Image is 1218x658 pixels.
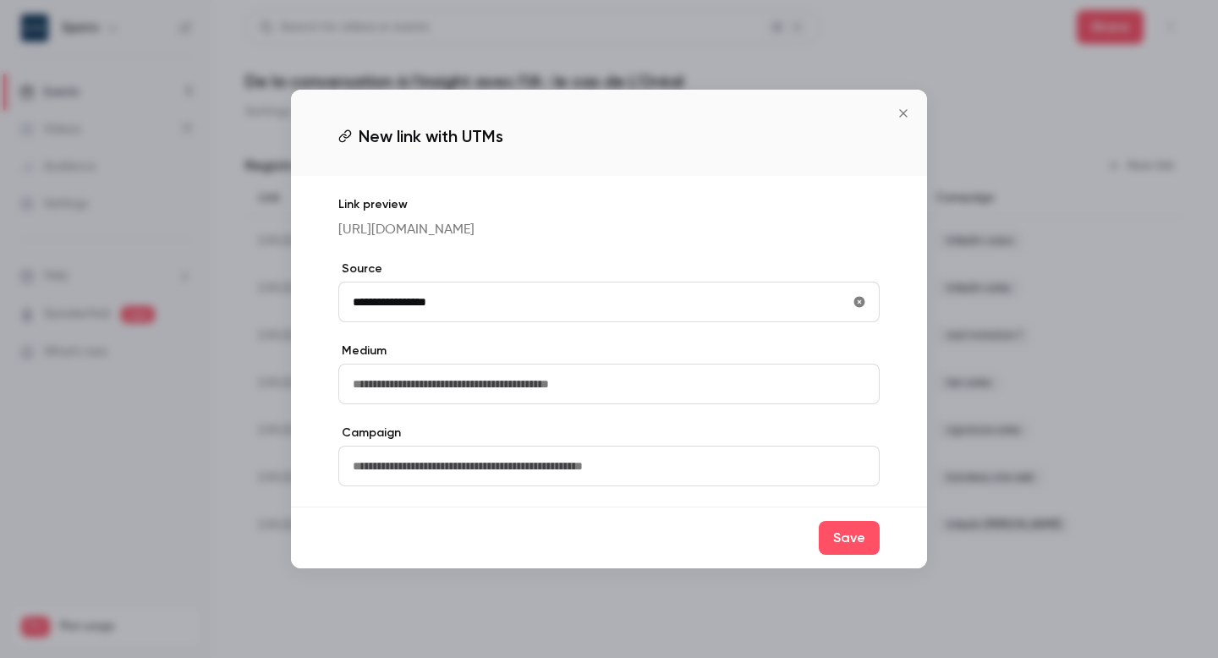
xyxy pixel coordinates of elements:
span: New link with UTMs [359,123,503,149]
label: Campaign [338,425,880,441]
button: utmSource [846,288,873,315]
p: [URL][DOMAIN_NAME] [338,220,880,240]
button: Close [886,96,920,130]
label: Source [338,260,880,277]
label: Medium [338,343,880,359]
p: Link preview [338,196,880,213]
button: Save [819,521,880,555]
